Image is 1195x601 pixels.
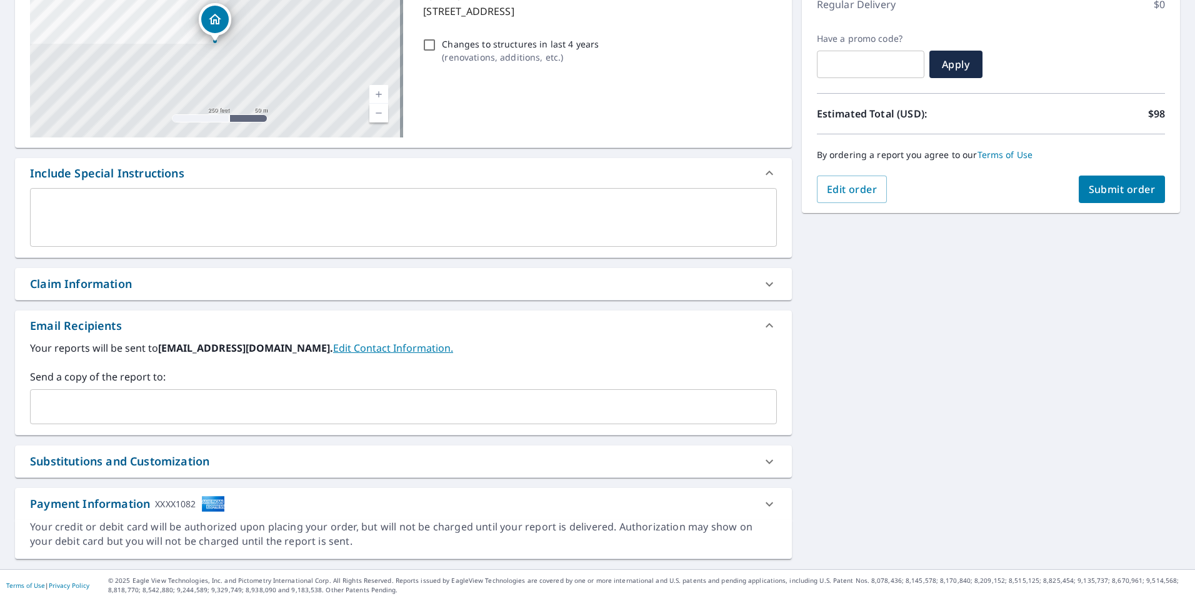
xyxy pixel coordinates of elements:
[817,149,1165,161] p: By ordering a report you agree to our
[15,445,792,477] div: Substitutions and Customization
[30,276,132,292] div: Claim Information
[30,369,777,384] label: Send a copy of the report to:
[977,149,1033,161] a: Terms of Use
[827,182,877,196] span: Edit order
[817,176,887,203] button: Edit order
[929,51,982,78] button: Apply
[817,106,991,121] p: Estimated Total (USD):
[369,104,388,122] a: Current Level 17, Zoom Out
[15,268,792,300] div: Claim Information
[1148,106,1165,121] p: $98
[49,581,89,590] a: Privacy Policy
[15,310,792,340] div: Email Recipients
[442,37,599,51] p: Changes to structures in last 4 years
[30,495,225,512] div: Payment Information
[199,3,231,42] div: Dropped pin, building 1, Residential property, 213 Chelsea Rd Monticello, MN 55362
[939,57,972,71] span: Apply
[30,165,184,182] div: Include Special Instructions
[30,340,777,355] label: Your reports will be sent to
[158,341,333,355] b: [EMAIL_ADDRESS][DOMAIN_NAME].
[30,520,777,549] div: Your credit or debit card will be authorized upon placing your order, but will not be charged unt...
[817,33,924,44] label: Have a promo code?
[201,495,225,512] img: cardImage
[155,495,196,512] div: XXXX1082
[333,341,453,355] a: EditContactInfo
[15,158,792,188] div: Include Special Instructions
[30,453,209,470] div: Substitutions and Customization
[6,581,45,590] a: Terms of Use
[1079,176,1166,203] button: Submit order
[1089,182,1156,196] span: Submit order
[442,51,599,64] p: ( renovations, additions, etc. )
[15,488,792,520] div: Payment InformationXXXX1082cardImage
[369,85,388,104] a: Current Level 17, Zoom In
[423,4,771,19] p: [STREET_ADDRESS]
[30,317,122,334] div: Email Recipients
[6,582,89,589] p: |
[108,576,1189,595] p: © 2025 Eagle View Technologies, Inc. and Pictometry International Corp. All Rights Reserved. Repo...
